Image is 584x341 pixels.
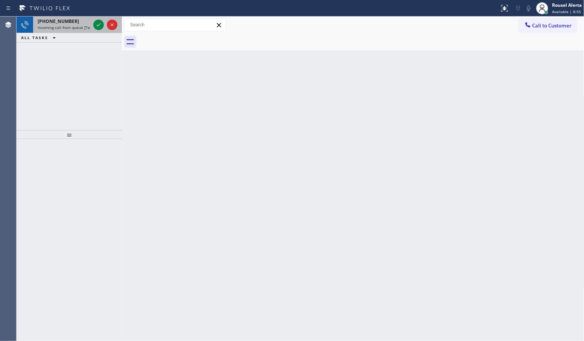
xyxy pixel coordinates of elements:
button: Reject [107,20,117,30]
span: Available | 8:55 [552,9,581,14]
span: Incoming call from queue [Test] All [38,25,100,30]
button: Mute [523,3,534,14]
span: ALL TASKS [21,35,48,40]
div: Rousel Alerta [552,2,582,8]
button: Call to Customer [519,18,577,33]
input: Search [125,19,225,31]
button: Accept [93,20,104,30]
span: Call to Customer [532,22,572,29]
button: ALL TASKS [17,33,63,42]
span: [PHONE_NUMBER] [38,18,79,24]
